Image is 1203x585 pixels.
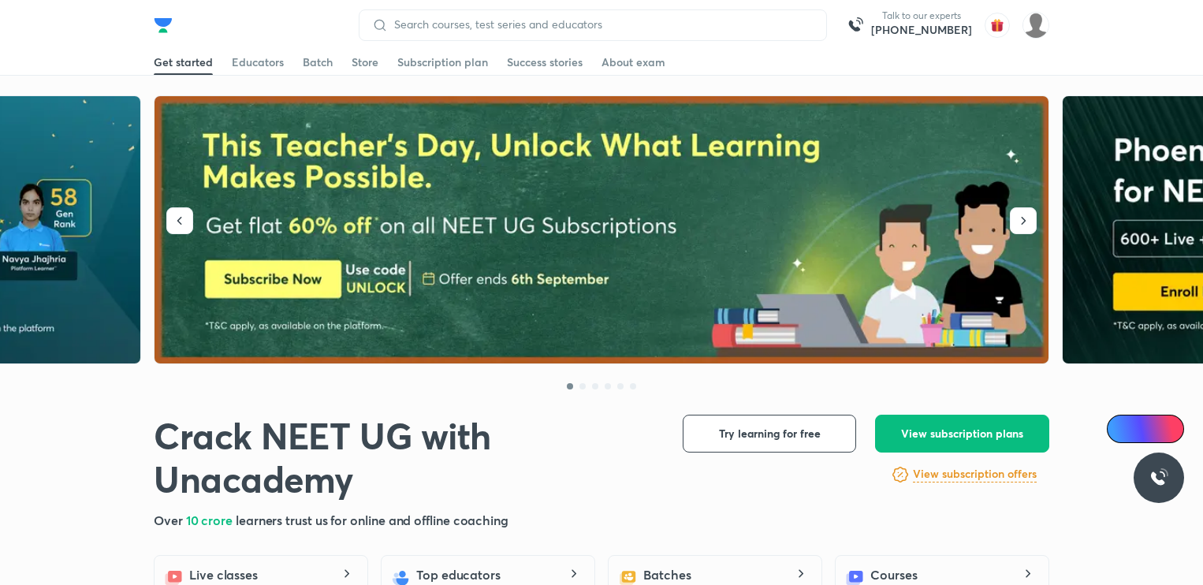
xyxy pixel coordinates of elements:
span: Ai Doubts [1133,423,1175,435]
div: Batch [303,54,333,70]
h5: Batches [643,565,691,584]
a: Subscription plan [397,50,488,75]
h1: Crack NEET UG with Unacademy [154,415,657,501]
span: Over [154,512,186,528]
a: Batch [303,50,333,75]
img: Company Logo [154,16,173,35]
img: avatar [985,13,1010,38]
p: Talk to our experts [871,9,972,22]
a: Ai Doubts [1107,415,1184,443]
a: Get started [154,50,213,75]
span: View subscription plans [901,426,1023,442]
img: ttu [1149,468,1168,487]
input: Search courses, test series and educators [388,18,814,31]
a: Educators [232,50,284,75]
h5: Live classes [189,565,258,584]
div: Store [352,54,378,70]
a: [PHONE_NUMBER] [871,22,972,38]
button: View subscription plans [875,415,1049,453]
a: Store [352,50,378,75]
a: About exam [601,50,665,75]
h6: View subscription offers [913,466,1037,483]
div: Success stories [507,54,583,70]
span: Try learning for free [719,426,821,442]
span: learners trust us for online and offline coaching [236,512,508,528]
img: Aman raj [1022,12,1049,39]
div: Educators [232,54,284,70]
a: View subscription offers [913,465,1037,484]
button: Try learning for free [683,415,856,453]
span: 10 crore [186,512,236,528]
a: Success stories [507,50,583,75]
h5: Top educators [416,565,501,584]
div: Subscription plan [397,54,488,70]
img: call-us [840,9,871,41]
h5: Courses [870,565,917,584]
div: About exam [601,54,665,70]
div: Get started [154,54,213,70]
img: Icon [1116,423,1129,435]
